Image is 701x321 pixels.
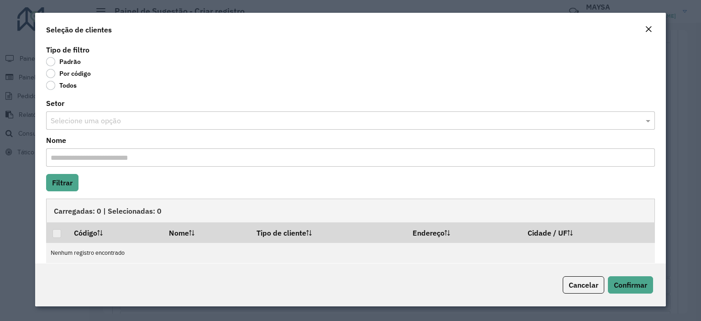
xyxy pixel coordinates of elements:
span: Confirmar [614,280,647,289]
label: Por código [46,69,91,78]
th: Tipo de cliente [251,223,407,242]
th: Nome [162,223,250,242]
button: Close [642,24,655,36]
em: Fechar [645,26,652,33]
th: Endereço [406,223,521,242]
label: Nome [46,135,66,146]
th: Cidade / UF [521,223,654,242]
label: Todos [46,81,77,90]
label: Setor [46,98,64,109]
label: Tipo de filtro [46,44,89,55]
th: Código [68,223,162,242]
button: Cancelar [563,276,604,294]
span: Cancelar [569,280,598,289]
button: Confirmar [608,276,653,294]
td: Nenhum registro encontrado [46,242,655,263]
h4: Seleção de clientes [46,24,112,35]
label: Padrão [46,57,81,66]
div: Carregadas: 0 | Selecionadas: 0 [46,199,655,222]
button: Filtrar [46,174,78,191]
